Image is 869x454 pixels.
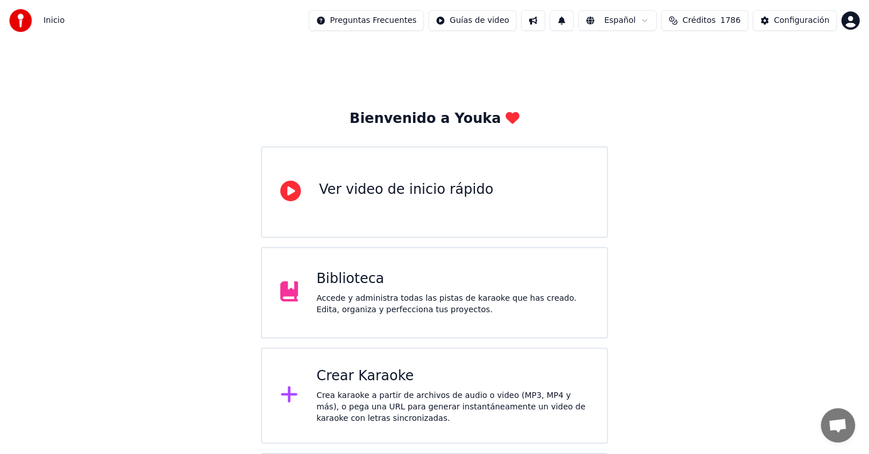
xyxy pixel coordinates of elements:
[428,10,517,31] button: Guías de video
[316,390,589,424] div: Crea karaoke a partir de archivos de audio o video (MP3, MP4 y más), o pega una URL para generar ...
[753,10,837,31] button: Configuración
[9,9,32,32] img: youka
[821,408,855,443] div: Chat abierto
[316,367,589,385] div: Crear Karaoke
[661,10,748,31] button: Créditos1786
[319,181,494,199] div: Ver video de inicio rápido
[316,293,589,316] div: Accede y administra todas las pistas de karaoke que has creado. Edita, organiza y perfecciona tus...
[350,110,519,128] div: Bienvenido a Youka
[316,270,589,288] div: Biblioteca
[774,15,830,26] div: Configuración
[682,15,716,26] span: Créditos
[309,10,424,31] button: Preguntas Frecuentes
[43,15,65,26] span: Inicio
[720,15,741,26] span: 1786
[43,15,65,26] nav: breadcrumb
